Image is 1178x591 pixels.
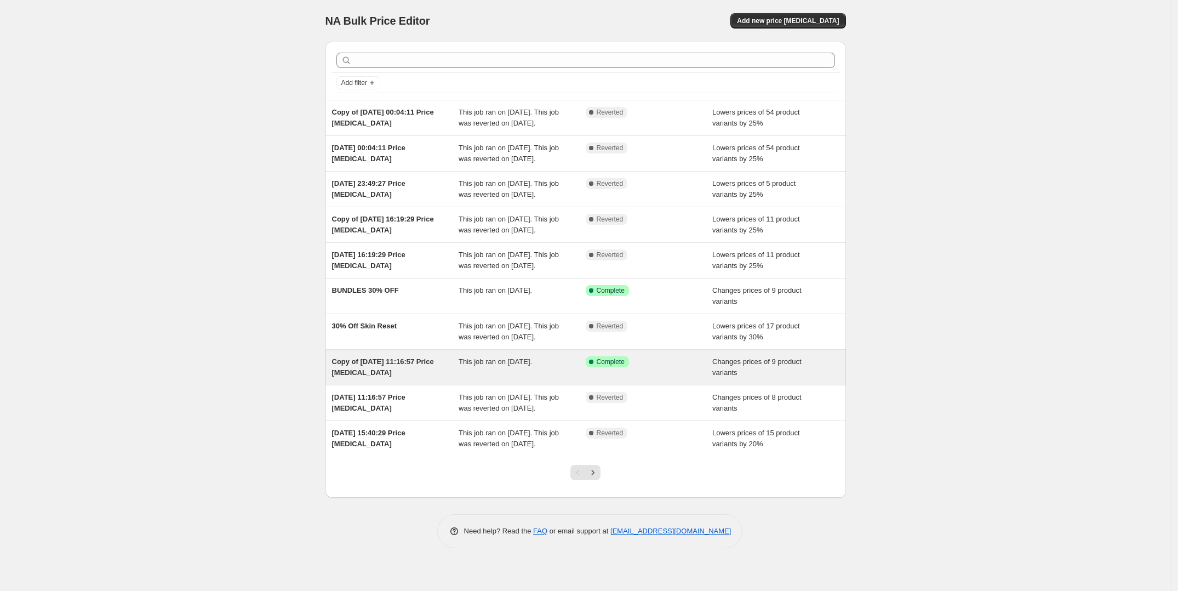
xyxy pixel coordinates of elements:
span: Reverted [597,215,624,224]
span: Complete [597,286,625,295]
button: Add filter [336,76,380,89]
span: [DATE] 16:19:29 Price [MEDICAL_DATA] [332,251,405,270]
span: 30% Off Skin Reset [332,322,397,330]
span: This job ran on [DATE]. [459,357,532,366]
span: [DATE] 15:40:29 Price [MEDICAL_DATA] [332,429,405,448]
span: Reverted [597,179,624,188]
span: Need help? Read the [464,527,534,535]
span: Copy of [DATE] 16:19:29 Price [MEDICAL_DATA] [332,215,434,234]
span: This job ran on [DATE]. [459,286,532,294]
span: NA Bulk Price Editor [325,15,430,27]
span: Copy of [DATE] 11:16:57 Price [MEDICAL_DATA] [332,357,434,377]
span: BUNDLES 30% OFF [332,286,399,294]
span: Changes prices of 9 product variants [712,357,802,377]
button: Next [585,465,601,480]
span: Reverted [597,144,624,152]
span: Lowers prices of 11 product variants by 25% [712,251,800,270]
span: Reverted [597,393,624,402]
a: FAQ [533,527,547,535]
span: Reverted [597,322,624,331]
span: Lowers prices of 54 product variants by 25% [712,144,800,163]
span: Lowers prices of 54 product variants by 25% [712,108,800,127]
span: or email support at [547,527,610,535]
span: This job ran on [DATE]. This job was reverted on [DATE]. [459,322,559,341]
button: Add new price [MEDICAL_DATA] [730,13,845,29]
span: This job ran on [DATE]. This job was reverted on [DATE]. [459,429,559,448]
span: This job ran on [DATE]. This job was reverted on [DATE]. [459,251,559,270]
span: This job ran on [DATE]. This job was reverted on [DATE]. [459,144,559,163]
span: Changes prices of 9 product variants [712,286,802,305]
span: Lowers prices of 17 product variants by 30% [712,322,800,341]
nav: Pagination [570,465,601,480]
span: Lowers prices of 15 product variants by 20% [712,429,800,448]
span: Lowers prices of 11 product variants by 25% [712,215,800,234]
a: [EMAIL_ADDRESS][DOMAIN_NAME] [610,527,731,535]
span: [DATE] 23:49:27 Price [MEDICAL_DATA] [332,179,405,198]
span: Reverted [597,251,624,259]
span: Reverted [597,429,624,437]
span: Add filter [341,78,367,87]
span: Lowers prices of 5 product variants by 25% [712,179,796,198]
span: Changes prices of 8 product variants [712,393,802,412]
span: [DATE] 11:16:57 Price [MEDICAL_DATA] [332,393,405,412]
span: Complete [597,357,625,366]
span: This job ran on [DATE]. This job was reverted on [DATE]. [459,215,559,234]
span: This job ran on [DATE]. This job was reverted on [DATE]. [459,108,559,127]
span: This job ran on [DATE]. This job was reverted on [DATE]. [459,393,559,412]
span: [DATE] 00:04:11 Price [MEDICAL_DATA] [332,144,405,163]
span: Reverted [597,108,624,117]
span: Copy of [DATE] 00:04:11 Price [MEDICAL_DATA] [332,108,434,127]
span: This job ran on [DATE]. This job was reverted on [DATE]. [459,179,559,198]
span: Add new price [MEDICAL_DATA] [737,16,839,25]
